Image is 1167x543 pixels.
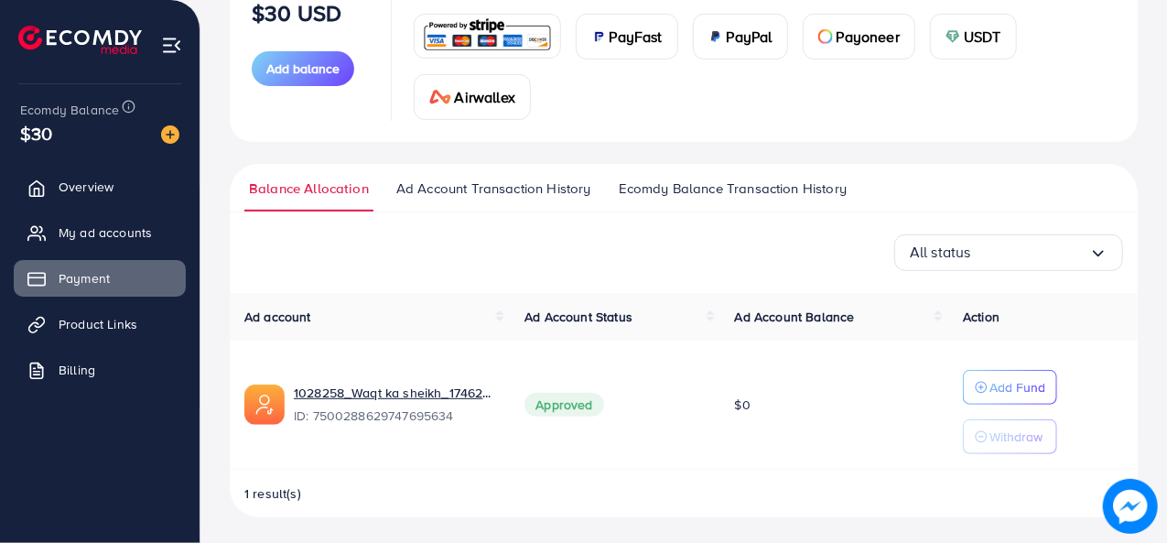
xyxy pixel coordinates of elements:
a: cardAirwallex [414,74,531,120]
img: card [420,16,555,56]
img: card [429,90,451,104]
a: card [414,14,561,59]
div: Search for option [894,234,1123,271]
span: Ad Account Transaction History [396,179,591,199]
span: PayPal [727,26,773,48]
span: Product Links [59,315,137,333]
span: 1 result(s) [244,484,301,503]
img: image [1103,479,1158,534]
button: Add Fund [963,370,1057,405]
img: ic-ads-acc.e4c84228.svg [244,385,285,425]
img: card [945,29,960,44]
div: <span class='underline'>1028258_Waqt ka sheikh_1746297408644</span></br>7500288629747695634 [294,384,495,426]
span: All status [910,238,971,266]
img: image [161,125,179,144]
a: Overview [14,168,186,205]
img: card [708,29,723,44]
span: Approved [524,393,603,417]
input: Search for option [971,238,1089,266]
span: ID: 7500288629747695634 [294,407,495,425]
span: Ad account [244,308,311,326]
span: $30 [20,120,52,147]
img: menu [161,35,182,56]
span: Ecomdy Balance Transaction History [619,179,847,199]
a: My ad accounts [14,214,186,251]
a: cardPayFast [576,14,678,60]
a: cardPayPal [693,14,788,60]
img: card [591,29,606,44]
img: logo [18,26,142,54]
span: Payoneer [837,26,900,48]
a: Billing [14,352,186,388]
span: Ad Account Balance [735,308,855,326]
span: USDT [964,26,1001,48]
span: Payment [59,269,110,288]
a: Product Links [14,306,186,342]
span: My ad accounts [59,223,152,242]
p: Withdraw [989,426,1043,448]
span: Add balance [266,60,340,78]
img: card [818,29,833,44]
span: Billing [59,361,95,379]
button: Withdraw [963,419,1057,454]
span: Overview [59,178,113,196]
a: cardUSDT [930,14,1017,60]
a: cardPayoneer [803,14,915,60]
span: PayFast [610,26,663,48]
a: Payment [14,260,186,297]
button: Add balance [252,51,354,86]
span: Balance Allocation [249,179,369,199]
span: Airwallex [455,86,515,108]
span: $0 [735,396,751,414]
span: Ecomdy Balance [20,101,119,119]
p: Add Fund [989,376,1045,398]
a: 1028258_Waqt ka sheikh_1746297408644 [294,384,495,402]
p: $30 USD [252,2,341,24]
span: Ad Account Status [524,308,632,326]
span: Action [963,308,1000,326]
